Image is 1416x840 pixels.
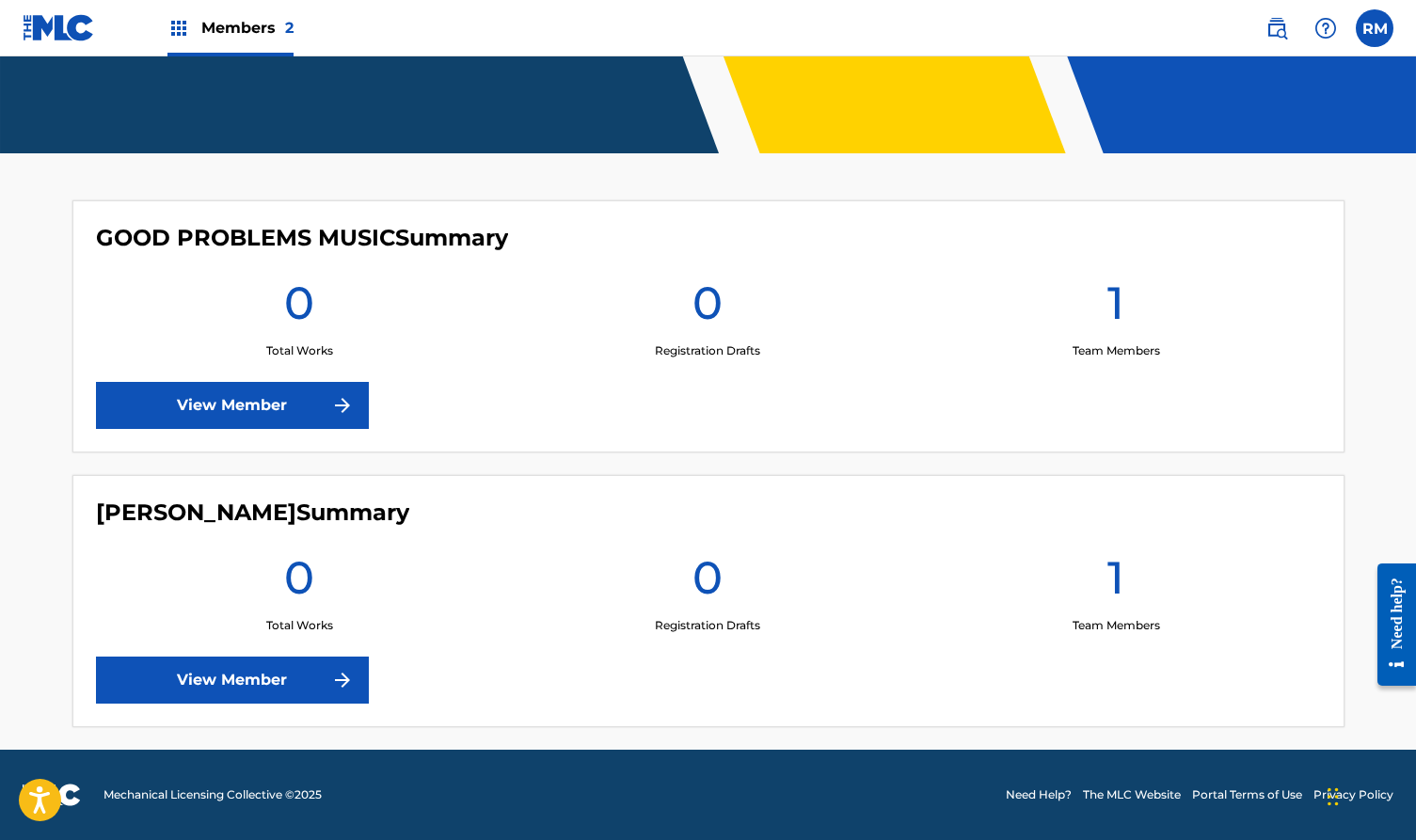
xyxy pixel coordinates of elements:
img: f7272a7cc735f4ea7f67.svg [331,669,354,691]
a: View Member [96,382,369,429]
a: The MLC Website [1083,786,1181,803]
div: Drag [1328,769,1339,825]
h1: 0 [284,549,314,617]
div: User Menu [1356,9,1393,47]
p: Registration Drafts [655,342,760,359]
h1: 0 [284,275,314,342]
a: Need Help? [1006,786,1072,803]
h1: 0 [692,275,723,342]
p: Team Members [1073,342,1160,359]
img: f7272a7cc735f4ea7f67.svg [331,394,354,417]
h1: 0 [692,549,723,617]
h1: 1 [1107,549,1124,617]
p: Registration Drafts [655,617,760,634]
img: MLC Logo [23,14,95,41]
h4: Randall Bryce Mauldin [96,499,409,527]
img: search [1265,17,1288,40]
a: Privacy Policy [1313,786,1393,803]
h4: GOOD PROBLEMS MUSIC [96,224,508,252]
div: Help [1307,9,1344,47]
img: help [1314,17,1337,40]
h1: 1 [1107,275,1124,342]
a: View Member [96,657,369,704]
p: Team Members [1073,617,1160,634]
img: logo [23,784,81,806]
p: Total Works [266,617,333,634]
a: Public Search [1258,9,1296,47]
a: Portal Terms of Use [1192,786,1302,803]
span: Mechanical Licensing Collective © 2025 [103,786,322,803]
iframe: Chat Widget [1322,750,1416,840]
p: Total Works [266,342,333,359]
iframe: Resource Center [1363,547,1416,703]
span: Members [201,17,294,39]
img: Top Rightsholders [167,17,190,40]
span: 2 [285,19,294,37]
